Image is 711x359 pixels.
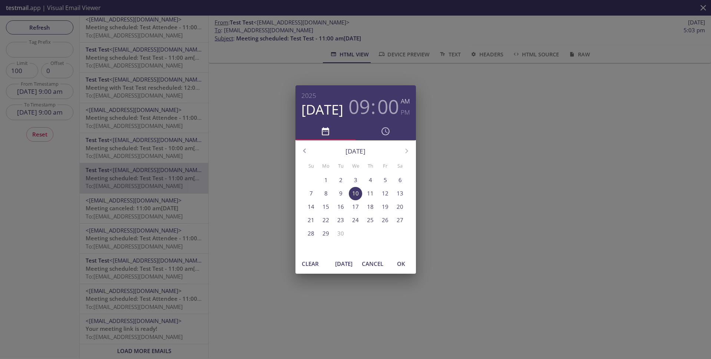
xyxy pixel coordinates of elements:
[393,200,407,214] button: 20
[378,162,392,170] span: Fr
[382,203,388,211] p: 19
[349,162,362,170] span: We
[392,259,410,269] span: OK
[378,214,392,227] button: 26
[334,187,347,200] button: 9
[362,259,383,269] span: Cancel
[393,214,407,227] button: 27
[393,187,407,200] button: 13
[319,200,333,214] button: 15
[324,176,328,184] p: 1
[337,203,344,211] p: 16
[349,174,362,187] button: 3
[319,227,333,240] button: 29
[314,146,397,156] p: [DATE]
[308,203,314,211] p: 14
[334,162,347,170] span: Tu
[397,216,403,224] p: 27
[310,190,313,197] p: 7
[371,95,376,118] h3: :
[298,257,322,271] button: Clear
[354,176,357,184] p: 3
[364,214,377,227] button: 25
[304,162,318,170] span: Su
[352,203,359,211] p: 17
[349,214,362,227] button: 24
[378,174,392,187] button: 5
[319,174,333,187] button: 1
[301,101,343,118] button: [DATE]
[397,190,403,197] p: 13
[382,216,388,224] p: 26
[348,95,370,118] button: 09
[384,176,387,184] p: 5
[389,257,413,271] button: OK
[319,162,333,170] span: Mo
[367,190,374,197] p: 11
[339,176,343,184] p: 2
[393,174,407,187] button: 6
[352,216,359,224] p: 24
[304,200,318,214] button: 14
[323,230,329,237] p: 29
[401,107,410,118] button: PM
[308,216,314,224] p: 21
[339,190,343,197] p: 9
[399,176,402,184] p: 6
[301,90,316,101] button: 2025
[352,190,359,197] p: 10
[393,162,407,170] span: Sa
[364,187,377,200] button: 11
[337,216,344,224] p: 23
[304,187,318,200] button: 7
[359,257,386,271] button: Cancel
[335,259,353,269] span: [DATE]
[332,257,356,271] button: [DATE]
[319,187,333,200] button: 8
[319,214,333,227] button: 22
[324,190,328,197] p: 8
[323,203,329,211] p: 15
[304,214,318,227] button: 21
[378,187,392,200] button: 12
[401,96,410,107] button: AM
[377,95,399,118] button: 00
[308,230,314,237] p: 28
[364,200,377,214] button: 18
[378,200,392,214] button: 19
[349,187,362,200] button: 10
[369,176,372,184] p: 4
[367,216,374,224] p: 25
[367,203,374,211] p: 18
[334,200,347,214] button: 16
[301,259,319,269] span: Clear
[349,200,362,214] button: 17
[364,174,377,187] button: 4
[304,227,318,240] button: 28
[334,174,347,187] button: 2
[334,214,347,227] button: 23
[382,190,388,197] p: 12
[364,162,377,170] span: Th
[323,216,329,224] p: 22
[397,203,403,211] p: 20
